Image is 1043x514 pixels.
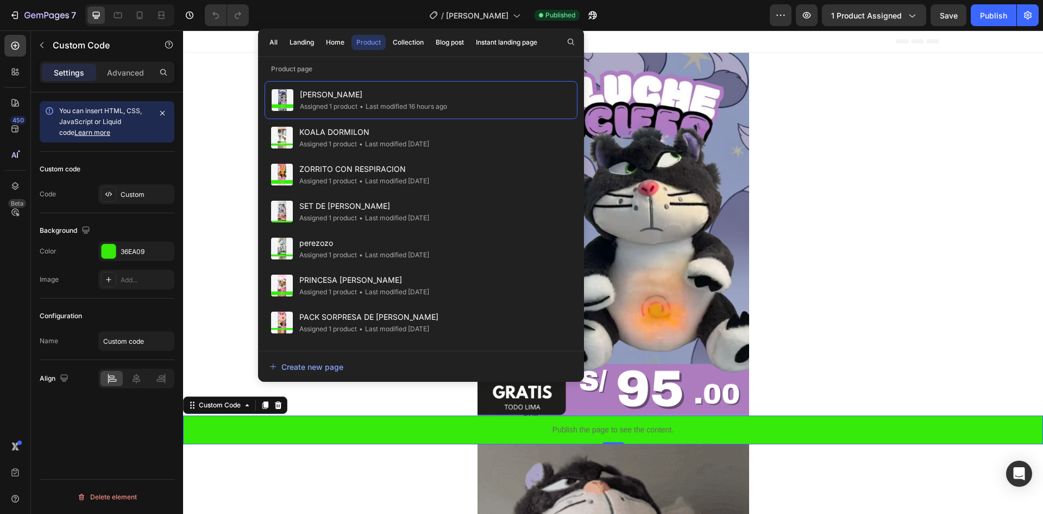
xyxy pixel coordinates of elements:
span: • [359,140,363,148]
div: Last modified [DATE] [357,250,429,261]
div: Configuration [40,311,82,321]
span: PACK SORPRESA DE [PERSON_NAME] [299,311,438,324]
div: Home [326,38,344,47]
div: Last modified [DATE] [357,213,429,224]
span: • [359,325,363,333]
div: Assigned 1 product [299,250,357,261]
div: Align [40,371,71,386]
div: Last modified [DATE] [357,324,429,335]
div: Create new page [269,361,343,373]
div: 36EA09 [121,247,172,257]
div: Landing [290,38,314,47]
iframe: Design area [183,30,1043,514]
p: Advanced [107,67,144,78]
span: SET DE [PERSON_NAME] [299,200,429,213]
span: • [360,102,363,110]
div: Assigned 1 product [300,101,357,112]
p: Custom Code [53,39,145,52]
span: You can insert HTML, CSS, JavaScript or Liquid code [59,107,142,137]
button: Create new page [269,356,573,377]
div: Assigned 1 product [299,139,357,150]
span: Save [940,11,958,20]
span: • [359,288,363,296]
button: Home [321,35,349,50]
button: All [265,35,282,50]
div: Code [40,189,56,199]
button: 7 [4,4,81,26]
div: All [269,38,278,47]
div: Instant landing page [476,38,537,47]
div: Assigned 1 product [299,324,357,335]
div: Product [356,38,381,47]
div: Image [40,275,59,284]
div: Blog post [436,38,464,47]
span: KOALA DORMILON [299,126,429,139]
span: [PERSON_NAME] [446,10,508,21]
div: Assigned 1 product [299,287,357,298]
div: Custom [121,190,172,200]
div: Delete element [77,491,137,504]
div: Undo/Redo [205,4,249,26]
button: Instant landing page [471,35,542,50]
a: Learn more [74,128,110,137]
span: Published [545,10,575,20]
div: Open Intercom Messenger [1006,461,1032,487]
div: Custom code [40,164,80,174]
span: • [359,214,363,222]
span: / [441,10,444,21]
div: Color [40,246,56,256]
span: • [359,177,363,185]
div: Assigned 1 product [299,176,357,187]
p: 7 [71,9,76,22]
div: Last modified 16 hours ago [357,101,447,112]
span: perezozo [299,237,429,250]
p: Settings [54,67,84,78]
span: 1 product assigned [831,10,902,21]
div: Name [40,336,58,346]
div: Background [40,224,92,238]
button: Collection [388,35,429,50]
button: Publish [971,4,1016,26]
div: Last modified [DATE] [357,139,429,150]
p: Product page [258,64,584,75]
button: Landing [285,35,319,50]
div: Last modified [DATE] [357,176,429,187]
button: 1 product assigned [822,4,926,26]
div: Collection [393,38,424,47]
div: Beta [8,199,26,208]
span: [PERSON_NAME] [300,88,447,101]
div: Assigned 1 product [299,213,357,224]
span: PRINCESA [PERSON_NAME] [299,274,429,287]
button: Product [351,35,386,50]
span: • [359,251,363,259]
div: Publish [980,10,1007,21]
button: Blog post [431,35,469,50]
div: Last modified [DATE] [357,287,429,298]
div: Add... [121,275,172,285]
span: ZORRITO CON RESPIRACION [299,163,429,176]
div: 450 [10,116,26,125]
button: Delete element [40,488,174,506]
button: Save [931,4,966,26]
